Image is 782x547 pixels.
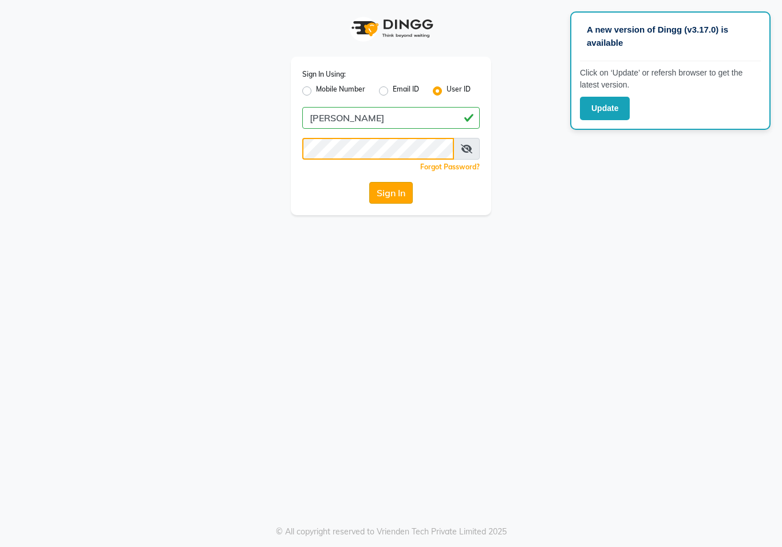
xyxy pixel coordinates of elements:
[369,182,413,204] button: Sign In
[302,138,454,160] input: Username
[345,11,437,45] img: logo1.svg
[447,84,471,98] label: User ID
[393,84,419,98] label: Email ID
[302,107,480,129] input: Username
[580,67,761,91] p: Click on ‘Update’ or refersh browser to get the latest version.
[587,23,754,49] p: A new version of Dingg (v3.17.0) is available
[316,84,365,98] label: Mobile Number
[580,97,630,120] button: Update
[420,162,480,171] a: Forgot Password?
[302,69,346,80] label: Sign In Using:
